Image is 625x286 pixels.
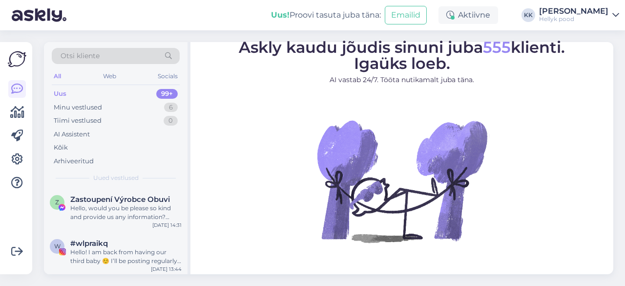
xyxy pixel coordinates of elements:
div: [PERSON_NAME] [539,7,608,15]
div: KK [521,8,535,22]
div: Web [101,70,118,83]
div: 99+ [156,89,178,99]
div: Aktiivne [438,6,498,24]
span: Uued vestlused [93,174,139,182]
p: AI vastab 24/7. Tööta nutikamalt juba täna. [239,75,565,85]
div: Uus [54,89,66,99]
span: w [54,242,61,250]
div: Hello, would you be please so kind and provide us any information? Thank you! [70,204,182,221]
button: Emailid [385,6,427,24]
div: 6 [164,103,178,112]
div: Proovi tasuta juba täna: [271,9,381,21]
div: Arhiveeritud [54,156,94,166]
div: 0 [164,116,178,126]
div: Hellyk pood [539,15,608,23]
div: [DATE] 13:44 [151,265,182,273]
b: Uus! [271,10,290,20]
span: #wlpraikq [70,239,108,248]
div: Kõik [54,143,68,153]
span: Z [55,198,59,206]
div: Tiimi vestlused [54,116,102,126]
img: Askly Logo [8,50,26,68]
div: [DATE] 14:31 [152,221,182,229]
img: No Chat active [314,93,490,269]
div: Hello! I am back from having our third baby ☺️ I’ll be posting regularly again and I am open to m... [70,248,182,265]
a: [PERSON_NAME]Hellyk pood [539,7,619,23]
div: All [52,70,63,83]
span: Zastoupení Výrobce Obuvi [70,195,170,204]
span: Askly kaudu jõudis sinuni juba klienti. Igaüks loeb. [239,38,565,73]
span: Otsi kliente [61,51,100,61]
span: 555 [483,38,511,57]
div: AI Assistent [54,130,90,139]
div: Socials [156,70,180,83]
div: Minu vestlused [54,103,102,112]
